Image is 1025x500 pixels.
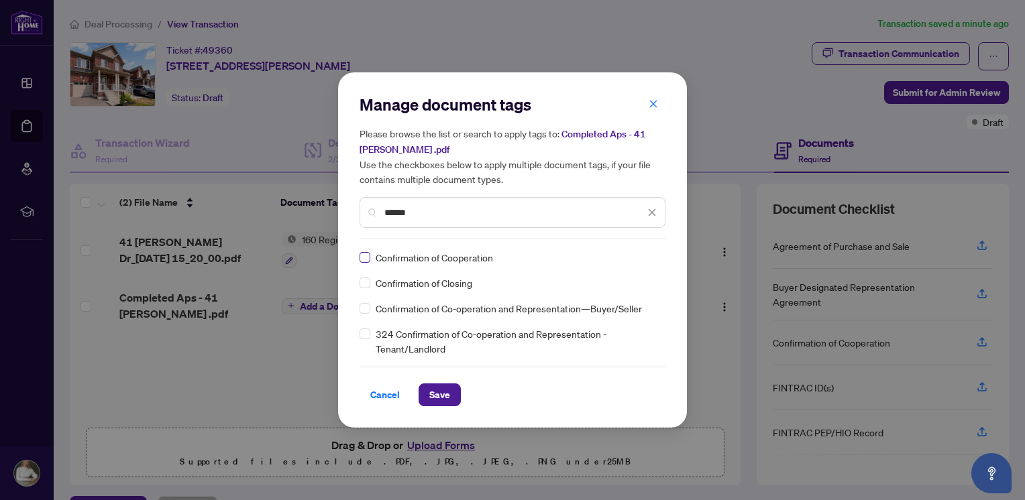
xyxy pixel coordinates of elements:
span: close [649,99,658,109]
h5: Please browse the list or search to apply tags to: Use the checkboxes below to apply multiple doc... [360,126,665,186]
button: Cancel [360,383,411,406]
span: Cancel [370,384,400,405]
span: Confirmation of Closing [376,275,472,290]
h2: Manage document tags [360,94,665,115]
span: 324 Confirmation of Co-operation and Representation - Tenant/Landlord [376,326,657,356]
button: Open asap [971,453,1012,493]
button: Save [419,383,461,406]
span: Save [429,384,450,405]
span: close [647,208,657,217]
span: Confirmation of Co-operation and Representation—Buyer/Seller [376,301,642,316]
span: Confirmation of Cooperation [376,250,493,265]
